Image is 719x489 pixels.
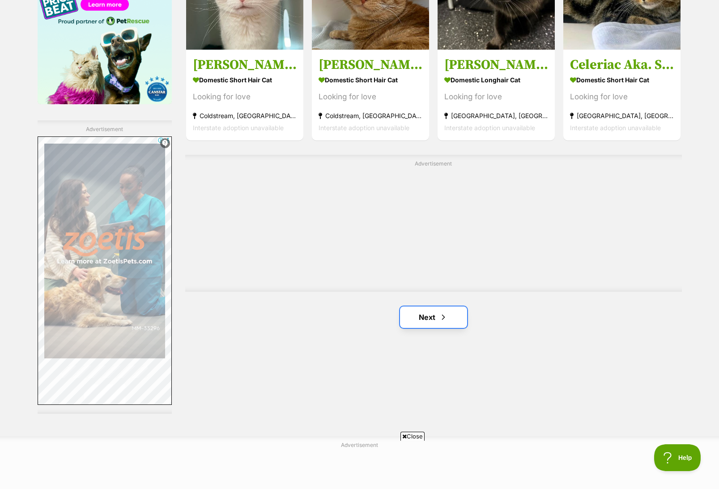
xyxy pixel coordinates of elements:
[193,124,284,132] span: Interstate adoption unavailable
[319,73,422,86] strong: Domestic Short Hair Cat
[217,171,651,283] iframe: Advertisement
[444,124,535,132] span: Interstate adoption unavailable
[438,50,555,140] a: [PERSON_NAME] Domestic Longhair Cat Looking for love [GEOGRAPHIC_DATA], [GEOGRAPHIC_DATA] Interst...
[570,56,674,73] h3: Celeriac Aka. Selly
[185,306,682,328] nav: Pagination
[193,73,297,86] strong: Domestic Short Hair Cat
[185,155,682,292] div: Advertisement
[193,91,297,103] div: Looking for love
[186,50,303,140] a: [PERSON_NAME] Domestic Short Hair Cat Looking for love Coldstream, [GEOGRAPHIC_DATA] Interstate a...
[312,50,429,140] a: [PERSON_NAME] Domestic Short Hair Cat Looking for love Coldstream, [GEOGRAPHIC_DATA] Interstate a...
[319,91,422,103] div: Looking for love
[570,91,674,103] div: Looking for love
[444,110,548,122] strong: [GEOGRAPHIC_DATA], [GEOGRAPHIC_DATA]
[319,124,409,132] span: Interstate adoption unavailable
[444,73,548,86] strong: Domestic Longhair Cat
[319,56,422,73] h3: [PERSON_NAME]
[38,120,172,414] div: Advertisement
[161,139,169,147] img: info.svg
[444,91,548,103] div: Looking for love
[654,444,701,471] iframe: Help Scout Beacon - Open
[400,432,425,441] span: Close
[570,73,674,86] strong: Domestic Short Hair Cat
[193,56,297,73] h3: [PERSON_NAME]
[197,444,523,485] iframe: Advertisement
[193,110,297,122] strong: Coldstream, [GEOGRAPHIC_DATA]
[400,306,467,328] a: Next page
[570,110,674,122] strong: [GEOGRAPHIC_DATA], [GEOGRAPHIC_DATA]
[563,50,681,140] a: Celeriac Aka. Selly Domestic Short Hair Cat Looking for love [GEOGRAPHIC_DATA], [GEOGRAPHIC_DATA]...
[444,56,548,73] h3: [PERSON_NAME]
[570,124,661,132] span: Interstate adoption unavailable
[319,110,422,122] strong: Coldstream, [GEOGRAPHIC_DATA]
